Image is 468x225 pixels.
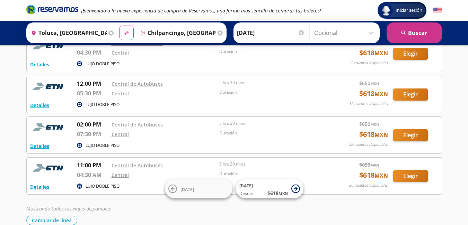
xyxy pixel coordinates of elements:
button: Detalles [30,142,49,150]
button: Elegir [393,129,428,141]
p: Duración [219,130,324,136]
p: 02:00 PM [77,120,108,129]
a: Central [112,90,129,97]
a: Central [112,131,129,138]
img: RESERVAMOS [30,79,68,93]
i: Brand Logo [26,4,78,15]
button: [DATE] [165,179,232,198]
p: 12:00 PM [77,79,108,88]
p: 32 asientos disponibles [349,142,388,148]
p: 05:30 PM [77,89,108,97]
span: $ 650 [359,120,379,128]
input: Buscar Origen [28,24,107,41]
span: $ 650 [359,161,379,168]
span: $ 618 [359,48,388,58]
button: Elegir [393,88,428,101]
span: $ 618 [359,170,388,180]
p: 29 asientos disponibles [349,60,388,66]
small: MXN [374,90,388,98]
input: Elegir Fecha [237,24,305,41]
span: $ 650 [359,79,379,87]
p: 04:30 AM [77,171,108,179]
p: LUJO DOBLE PISO [86,102,120,108]
img: RESERVAMOS [30,120,68,134]
p: 07:30 PM [77,130,108,138]
a: Central [112,49,129,56]
p: LUJO DOBLE PISO [86,183,120,189]
p: 32 asientos disponibles [349,101,388,107]
span: [DATE] [180,186,194,192]
button: Cambiar de línea [26,216,77,225]
button: Elegir [393,48,428,60]
small: MXN [370,162,379,168]
span: [DATE] [239,183,253,189]
button: Detalles [30,183,49,190]
button: Detalles [30,61,49,68]
span: $ 618 [267,189,288,197]
a: Central [112,172,129,178]
p: 5 hrs 30 mins [219,79,324,86]
p: Duración [219,171,324,177]
small: MXN [374,49,388,57]
img: RESERVAMOS [30,161,68,175]
span: Iniciar sesión [393,7,425,14]
small: MXN [370,81,379,86]
em: Mostrando todos los viajes disponibles [26,205,111,212]
img: RESERVAMOS [30,39,68,53]
small: MXN [374,172,388,179]
p: Duración [219,89,324,95]
a: Central de Autobuses [112,121,163,128]
button: English [433,6,442,15]
button: [DATE]Desde:$618MXN [236,179,303,198]
small: MXN [279,191,288,196]
a: Central de Autobuses [112,81,163,87]
p: 20 asientos disponibles [349,182,388,188]
small: MXN [374,131,388,139]
p: 5 hrs 30 mins [219,161,324,167]
span: $ 618 [359,129,388,140]
button: Elegir [393,170,428,182]
input: Opcional [314,24,376,41]
p: Duración [219,48,324,55]
p: LUJO DOBLE PISO [86,61,120,67]
button: Buscar [387,22,442,43]
p: LUJO DOBLE PISO [86,142,120,149]
input: Buscar Destino [138,24,216,41]
button: Detalles [30,102,49,109]
p: 11:00 PM [77,161,108,169]
p: 04:30 PM [77,48,108,57]
a: Central de Autobuses [112,162,163,169]
span: $ 618 [359,88,388,99]
em: ¡Bienvenido a la nueva experiencia de compra de Reservamos, una forma más sencilla de comprar tus... [81,7,321,14]
span: Desde: [239,190,253,197]
small: MXN [370,122,379,127]
a: Brand Logo [26,4,78,17]
p: 5 hrs 30 mins [219,120,324,126]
